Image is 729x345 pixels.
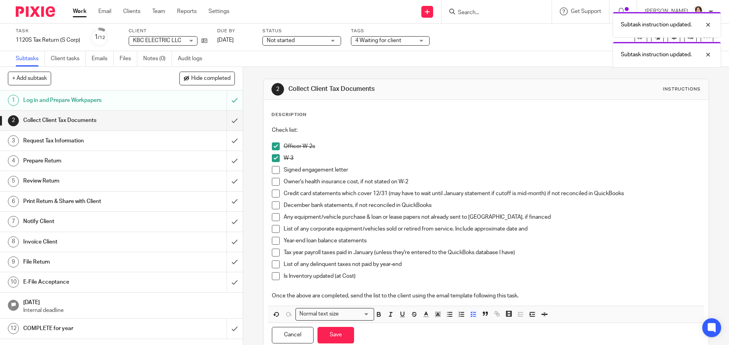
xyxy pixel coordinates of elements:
[23,236,153,248] h1: Invoice Client
[284,166,700,174] p: Signed engagement letter
[177,7,197,15] a: Reports
[284,190,700,197] p: Credit card statements which cover 12/31 (may have to wait until January statement if cutoff is m...
[209,7,229,15] a: Settings
[284,249,700,256] p: Tax year payroll taxes paid in January (unless they're entered to the QuickBoks database I have)
[98,7,111,15] a: Email
[143,51,172,66] a: Notes (0)
[692,6,705,18] img: BW%20Website%203%20-%20square.jpg
[98,35,105,40] small: /12
[51,51,86,66] a: Client tasks
[8,95,19,106] div: 1
[23,256,153,268] h1: File Return
[284,237,700,245] p: Year-end loan balance statements
[663,86,701,92] div: Instructions
[16,36,80,44] div: 1120S Tax Return (S Corp)
[272,292,700,300] p: Once the above are completed, send the list to the client using the email template following this...
[23,216,153,227] h1: Notify Client
[317,327,354,344] button: Save
[23,306,235,314] p: Internal deadline
[8,216,19,227] div: 7
[92,51,114,66] a: Emails
[23,323,153,334] h1: COMPLETE for year
[271,112,306,118] p: Description
[8,176,19,187] div: 5
[284,201,700,209] p: December bank statements, if not reconciled in QuickBooks
[8,135,19,146] div: 3
[284,142,700,150] p: Officer W-2s
[23,196,153,207] h1: Print Return & Share with Client
[16,51,45,66] a: Subtasks
[355,38,401,43] span: 4 Waiting for client
[8,72,51,85] button: + Add subtask
[272,327,314,344] button: Cancel
[295,308,374,320] div: Search for option
[23,276,153,288] h1: E-File Acceptance
[297,310,340,318] span: Normal text size
[179,72,235,85] button: Hide completed
[23,175,153,187] h1: Review Return
[621,21,692,29] p: Subtask instruction updated.
[94,33,105,42] div: 1
[8,115,19,126] div: 2
[621,51,692,59] p: Subtask instruction updated.
[267,38,295,43] span: Not started
[152,7,165,15] a: Team
[351,28,430,34] label: Tags
[284,272,700,280] p: Is Inventory updated (at Cost)
[23,155,153,167] h1: Prepare Return
[23,114,153,126] h1: Collect Client Tax Documents
[8,236,19,247] div: 8
[341,310,369,318] input: Search for option
[129,28,207,34] label: Client
[217,37,234,43] span: [DATE]
[23,297,235,306] h1: [DATE]
[16,6,55,17] img: Pixie
[284,178,700,186] p: Owner's health insurance cost, if not stated on W-2
[8,323,19,334] div: 12
[178,51,208,66] a: Audit logs
[217,28,253,34] label: Due by
[288,85,503,93] h1: Collect Client Tax Documents
[23,94,153,106] h1: Log in and Prepare Workpapers
[133,38,181,43] span: KBC ELECTRIC LLC
[284,213,700,221] p: Any equipment/vehicle purchase & loan or lease papers not already sent to [GEOGRAPHIC_DATA], if f...
[23,135,153,147] h1: Request Tax Information
[284,260,700,268] p: List of any delinquent taxes not paid by year-end
[8,256,19,268] div: 9
[284,225,700,233] p: List of any corporate equipment/vehicles sold or retired from service. Include approximate date and
[123,7,140,15] a: Clients
[16,28,80,34] label: Task
[8,277,19,288] div: 10
[120,51,137,66] a: Files
[8,196,19,207] div: 6
[191,76,231,82] span: Hide completed
[271,83,284,96] div: 2
[262,28,341,34] label: Status
[73,7,87,15] a: Work
[8,155,19,166] div: 4
[284,154,700,162] p: W-3
[272,126,700,134] p: Check list:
